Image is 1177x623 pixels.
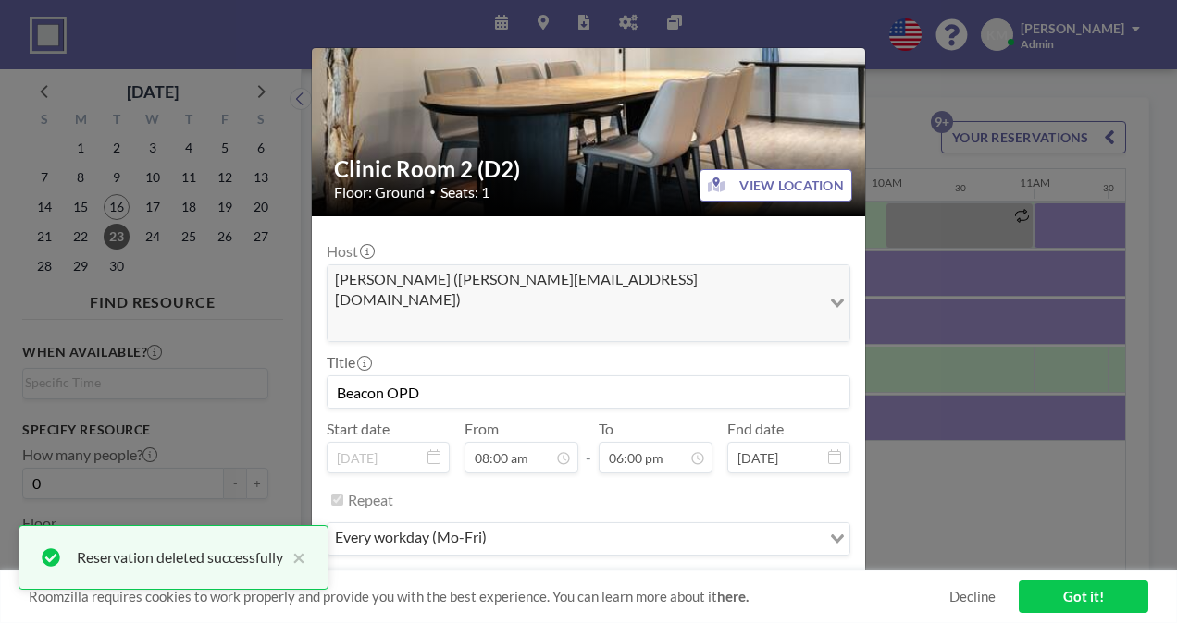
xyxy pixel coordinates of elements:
[334,155,845,183] h2: Clinic Room 2 (D2)
[331,527,490,551] span: every workday (Mo-Fri)
[348,491,393,509] label: Repeat
[328,523,849,555] div: Search for option
[440,183,489,202] span: Seats: 1
[727,420,784,438] label: End date
[717,588,749,605] a: here.
[327,242,373,261] label: Host
[429,185,436,199] span: •
[465,420,499,438] label: From
[331,269,817,311] span: [PERSON_NAME] ([PERSON_NAME][EMAIL_ADDRESS][DOMAIN_NAME])
[949,588,996,605] a: Decline
[492,527,819,551] input: Search for option
[328,376,849,408] input: (No title)
[586,426,591,467] span: -
[327,420,390,438] label: Start date
[283,546,305,568] button: close
[1019,580,1148,613] a: Got it!
[599,420,613,438] label: To
[328,265,849,342] div: Search for option
[700,169,852,202] button: VIEW LOCATION
[327,353,370,372] label: Title
[329,313,819,337] input: Search for option
[77,546,283,568] div: Reservation deleted successfully
[334,183,425,202] span: Floor: Ground
[29,588,949,605] span: Roomzilla requires cookies to work properly and provide you with the best experience. You can lea...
